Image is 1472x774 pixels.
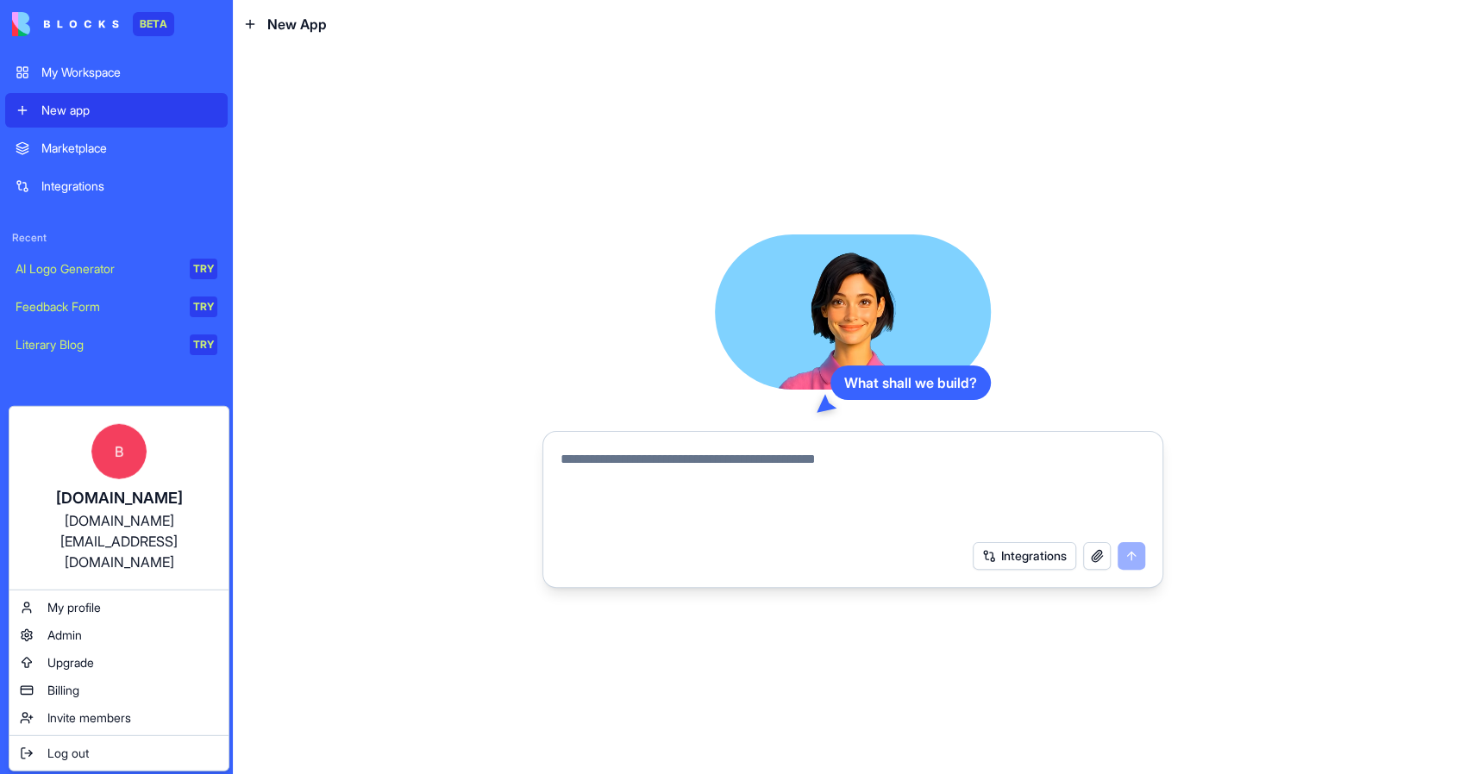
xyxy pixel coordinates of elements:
[27,486,211,510] div: [DOMAIN_NAME]
[47,599,101,616] span: My profile
[47,745,89,762] span: Log out
[5,231,228,245] span: Recent
[47,654,94,671] span: Upgrade
[13,410,225,586] a: B[DOMAIN_NAME][DOMAIN_NAME][EMAIL_ADDRESS][DOMAIN_NAME]
[16,260,178,278] div: AI Logo Generator
[190,296,217,317] div: TRY
[47,682,79,699] span: Billing
[13,649,225,677] a: Upgrade
[190,334,217,355] div: TRY
[47,627,82,644] span: Admin
[27,510,211,572] div: [DOMAIN_NAME][EMAIL_ADDRESS][DOMAIN_NAME]
[13,704,225,732] a: Invite members
[190,259,217,279] div: TRY
[13,621,225,649] a: Admin
[13,594,225,621] a: My profile
[91,424,147,479] span: B
[16,336,178,353] div: Literary Blog
[16,298,178,315] div: Feedback Form
[47,709,131,727] span: Invite members
[13,677,225,704] a: Billing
